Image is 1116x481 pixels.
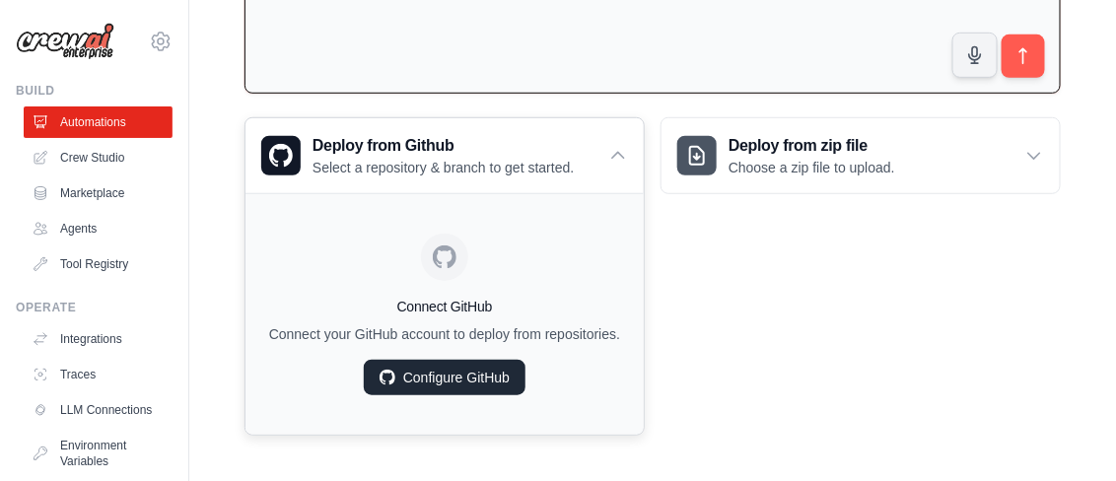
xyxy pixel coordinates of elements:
[24,106,173,138] a: Automations
[729,158,895,177] p: Choose a zip file to upload.
[24,248,173,280] a: Tool Registry
[16,300,173,315] div: Operate
[24,394,173,426] a: LLM Connections
[24,323,173,355] a: Integrations
[364,360,525,395] a: Configure GitHub
[1017,386,1116,481] iframe: Chat Widget
[24,177,173,209] a: Marketplace
[261,297,628,316] h4: Connect GitHub
[261,324,628,344] p: Connect your GitHub account to deploy from repositories.
[1017,386,1116,481] div: Sohbet Aracı
[24,142,173,173] a: Crew Studio
[313,134,574,158] h3: Deploy from Github
[313,158,574,177] p: Select a repository & branch to get started.
[729,134,895,158] h3: Deploy from zip file
[24,359,173,390] a: Traces
[16,83,173,99] div: Build
[16,23,114,60] img: Logo
[24,430,173,477] a: Environment Variables
[24,213,173,244] a: Agents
